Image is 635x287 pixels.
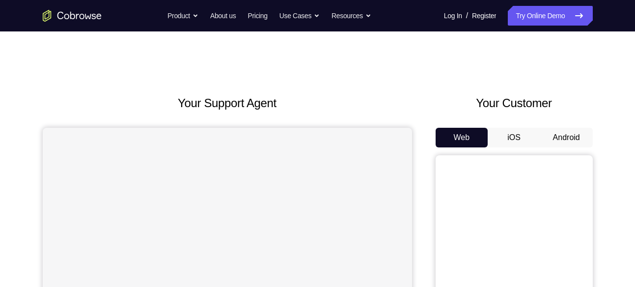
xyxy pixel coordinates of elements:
[444,6,462,26] a: Log In
[279,6,320,26] button: Use Cases
[43,10,102,22] a: Go to the home page
[540,128,593,147] button: Android
[167,6,198,26] button: Product
[472,6,496,26] a: Register
[436,94,593,112] h2: Your Customer
[488,128,540,147] button: iOS
[43,94,412,112] h2: Your Support Agent
[466,10,468,22] span: /
[436,128,488,147] button: Web
[248,6,267,26] a: Pricing
[210,6,236,26] a: About us
[331,6,371,26] button: Resources
[508,6,592,26] a: Try Online Demo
